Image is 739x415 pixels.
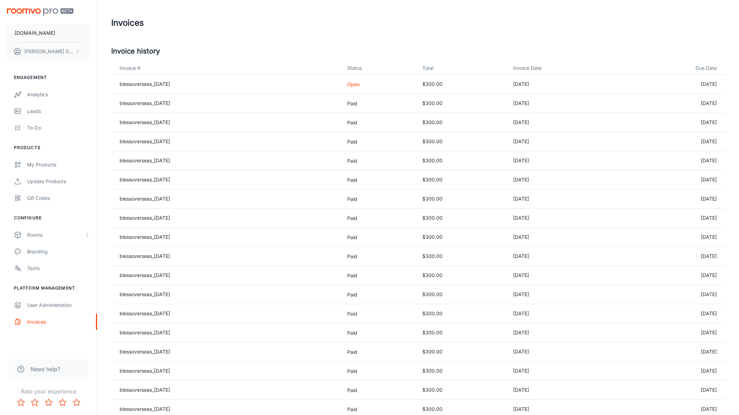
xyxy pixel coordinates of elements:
div: Texts [27,265,90,272]
td: $300.00 [417,132,508,151]
button: [DOMAIN_NAME] [7,24,90,42]
p: Paid [347,176,411,184]
div: My Products [27,161,90,169]
img: Roomvo PRO Beta [7,8,73,16]
p: Paid [347,119,411,126]
td: $300.00 [417,228,508,247]
p: Paid [347,272,411,279]
td: [DATE] [507,75,623,94]
h1: Invoices [111,17,144,29]
td: [DATE] [623,285,725,304]
a: blessoverseas_[DATE] [120,157,170,163]
td: [DATE] [507,132,623,151]
div: Leads [27,107,90,115]
th: Total [417,62,508,75]
td: $300.00 [417,247,508,266]
td: [DATE] [623,170,725,189]
p: Paid [347,234,411,241]
span: Need help? [31,365,60,373]
td: $300.00 [417,381,508,400]
a: blessoverseas_[DATE] [120,119,170,125]
a: blessoverseas_[DATE] [120,100,170,106]
p: Paid [347,100,411,107]
p: [PERSON_NAME] Santoso [24,48,73,55]
td: [DATE] [507,228,623,247]
a: blessoverseas_[DATE] [120,177,170,182]
h5: Invoice history [111,46,725,56]
td: [DATE] [507,189,623,209]
button: Rate 4 star [56,396,70,409]
td: [DATE] [507,247,623,266]
p: Paid [347,406,411,413]
div: User Administration [27,301,90,309]
td: [DATE] [623,75,725,94]
p: Paid [347,348,411,356]
a: blessoverseas_[DATE] [120,272,170,278]
a: blessoverseas_[DATE] [120,406,170,412]
div: Update Products [27,178,90,185]
td: [DATE] [507,170,623,189]
td: [DATE] [623,94,725,113]
td: $300.00 [417,75,508,94]
a: blessoverseas_[DATE] [120,138,170,144]
div: To-do [27,124,90,132]
td: [DATE] [623,189,725,209]
a: blessoverseas_[DATE] [120,387,170,393]
td: $300.00 [417,151,508,170]
a: blessoverseas_[DATE] [120,310,170,316]
td: [DATE] [623,381,725,400]
td: [DATE] [623,151,725,170]
td: [DATE] [623,304,725,323]
div: Invoices [27,318,90,326]
td: [DATE] [623,113,725,132]
p: Paid [347,195,411,203]
a: blessoverseas_[DATE] [120,329,170,335]
p: Paid [347,386,411,394]
p: Paid [347,157,411,164]
a: blessoverseas_[DATE] [120,196,170,202]
th: Invoice Date [507,62,623,75]
p: Paid [347,329,411,336]
td: [DATE] [507,285,623,304]
a: blessoverseas_[DATE] [120,215,170,221]
td: $300.00 [417,170,508,189]
td: [DATE] [507,151,623,170]
button: Rate 5 star [70,396,83,409]
p: Open [347,81,411,88]
td: [DATE] [507,361,623,381]
a: blessoverseas_[DATE] [120,253,170,259]
div: Analytics [27,91,90,98]
td: $300.00 [417,113,508,132]
th: Due Date [623,62,725,75]
p: Paid [347,214,411,222]
td: [DATE] [623,132,725,151]
a: blessoverseas_[DATE] [120,291,170,297]
td: $300.00 [417,304,508,323]
p: Paid [347,253,411,260]
td: [DATE] [507,304,623,323]
td: [DATE] [623,228,725,247]
button: Rate 2 star [28,396,42,409]
button: [PERSON_NAME] Santoso [7,42,90,60]
td: $300.00 [417,361,508,381]
div: Rooms [27,231,84,239]
td: [DATE] [623,247,725,266]
td: [DATE] [507,342,623,361]
p: Rate your experience [6,387,91,396]
div: QR Codes [27,194,90,202]
a: blessoverseas_[DATE] [120,368,170,374]
td: [DATE] [507,381,623,400]
td: $300.00 [417,323,508,342]
td: $300.00 [417,266,508,285]
div: Branding [27,248,90,255]
button: Rate 3 star [42,396,56,409]
th: Invoice # [111,62,342,75]
th: Status [342,62,416,75]
td: $300.00 [417,342,508,361]
td: $300.00 [417,209,508,228]
td: [DATE] [507,323,623,342]
a: blessoverseas_[DATE] [120,234,170,240]
td: [DATE] [507,94,623,113]
a: blessoverseas_[DATE] [120,349,170,355]
p: [DOMAIN_NAME] [15,29,55,37]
